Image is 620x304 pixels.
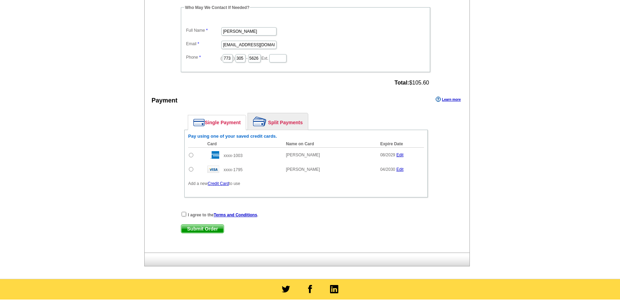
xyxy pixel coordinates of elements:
img: visa.gif [207,166,219,173]
span: xxxx-1003 [224,153,243,158]
th: Card [204,140,283,148]
img: amex.gif [207,151,219,159]
strong: Total: [395,80,409,86]
a: Edit [396,167,404,172]
div: Payment [152,96,177,105]
span: 08/2029 [380,153,395,157]
span: Submit Order [181,225,224,233]
span: 04/2030 [380,167,395,172]
img: split-payment.png [253,117,267,126]
label: Email [186,41,221,47]
p: Add a new to use [188,180,424,187]
span: $105.60 [395,80,429,86]
a: Credit Card [208,181,229,186]
a: Split Payments [248,113,308,130]
a: Learn more [436,97,461,102]
a: Edit [396,153,404,157]
span: [PERSON_NAME] [286,153,320,157]
span: xxxx-1795 [224,167,243,172]
a: Single Payment [188,115,246,130]
h6: Pay using one of your saved credit cards. [188,134,424,139]
label: Phone [186,54,221,60]
iframe: LiveChat chat widget [482,144,620,304]
th: Expire Date [377,140,424,148]
dd: ( ) - Ext. [184,52,427,63]
legend: Who May We Contact If Needed? [184,4,250,11]
strong: I agree to the . [188,213,258,217]
label: Full Name [186,27,221,33]
span: [PERSON_NAME] [286,167,320,172]
img: single-payment.png [193,119,205,126]
a: Terms and Conditions [214,213,257,217]
th: Name on Card [282,140,377,148]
